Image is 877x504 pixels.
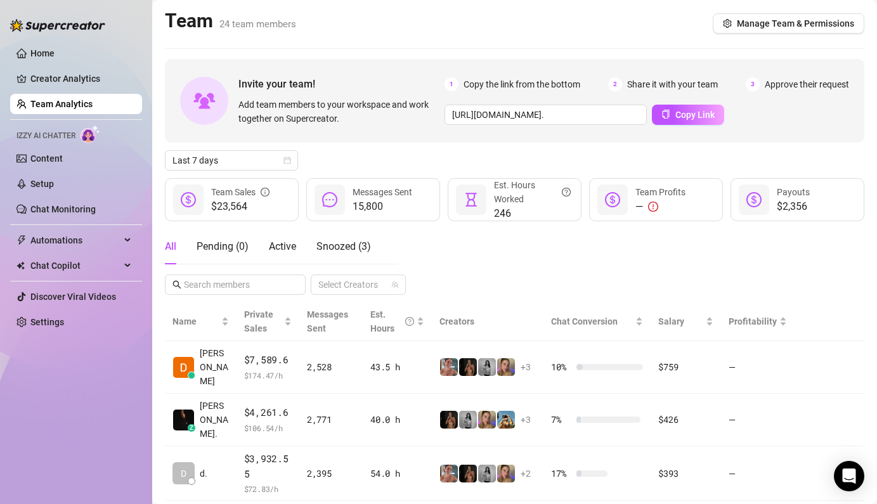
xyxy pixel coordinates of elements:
[648,202,658,212] span: exclamation-circle
[244,422,292,434] span: $ 106.54 /h
[562,178,571,206] span: question-circle
[658,360,713,374] div: $759
[723,19,732,28] span: setting
[432,302,543,341] th: Creators
[675,110,715,120] span: Copy Link
[30,99,93,109] a: Team Analytics
[211,199,270,214] span: $23,564
[497,465,515,482] img: Cherry
[746,192,762,207] span: dollar-circle
[777,199,810,214] span: $2,356
[658,316,684,326] span: Salary
[551,467,571,481] span: 17 %
[737,18,854,29] span: Manage Team & Permissions
[197,239,249,254] div: Pending ( 0 )
[777,187,810,197] span: Payouts
[30,317,64,327] a: Settings
[521,467,531,481] span: + 2
[165,239,176,254] div: All
[440,465,458,482] img: Yarden
[721,446,795,501] td: —
[238,76,445,92] span: Invite your team!
[181,192,196,207] span: dollar-circle
[165,302,237,341] th: Name
[440,411,458,429] img: the_bohema
[765,77,849,91] span: Approve their request
[459,358,477,376] img: the_bohema
[353,187,412,197] span: Messages Sent
[494,178,571,206] div: Est. Hours Worked
[627,77,718,91] span: Share it with your team
[244,309,273,333] span: Private Sales
[322,192,337,207] span: message
[10,19,105,32] img: logo-BBDzfeDw.svg
[661,110,670,119] span: copy
[200,346,229,388] span: [PERSON_NAME]
[478,465,496,482] img: A
[184,278,288,292] input: Search members
[269,240,296,252] span: Active
[635,187,685,197] span: Team Profits
[464,192,479,207] span: hourglass
[238,98,439,126] span: Add team members to your workspace and work together on Supercreator.
[551,413,571,427] span: 7 %
[172,314,219,328] span: Name
[219,18,296,30] span: 24 team members
[244,352,292,368] span: $7,589.6
[658,413,713,427] div: $426
[551,316,618,326] span: Chat Conversion
[834,461,864,491] div: Open Intercom Messenger
[16,235,27,245] span: thunderbolt
[721,341,795,394] td: —
[370,413,424,427] div: 40.0 h
[658,467,713,481] div: $393
[721,394,795,446] td: —
[181,467,186,481] span: D
[307,467,355,481] div: 2,395
[608,77,622,91] span: 2
[30,255,120,276] span: Chat Copilot
[30,204,96,214] a: Chat Monitoring
[652,105,724,125] button: Copy Link
[261,185,270,199] span: info-circle
[464,77,580,91] span: Copy the link from the bottom
[30,179,54,189] a: Setup
[391,281,399,288] span: team
[316,240,371,252] span: Snoozed ( 3 )
[497,358,515,376] img: Cherry
[30,68,132,89] a: Creator Analytics
[244,369,292,382] span: $ 174.47 /h
[244,405,292,420] span: $4,261.6
[521,413,531,427] span: + 3
[30,153,63,164] a: Content
[459,465,477,482] img: the_bohema
[30,230,120,250] span: Automations
[440,358,458,376] img: Yarden
[30,292,116,302] a: Discover Viral Videos
[173,357,194,378] img: Dana Roz
[165,9,296,33] h2: Team
[353,199,412,214] span: 15,800
[370,467,424,481] div: 54.0 h
[173,410,194,430] img: Chap צ׳אפ
[445,77,458,91] span: 1
[172,151,290,170] span: Last 7 days
[478,358,496,376] img: A
[370,360,424,374] div: 43.5 h
[188,424,195,432] div: z
[405,307,414,335] span: question-circle
[494,206,571,221] span: 246
[729,316,777,326] span: Profitability
[172,280,181,289] span: search
[16,261,25,270] img: Chat Copilot
[370,307,414,335] div: Est. Hours
[521,360,531,374] span: + 3
[244,482,292,495] span: $ 72.83 /h
[200,399,229,441] span: [PERSON_NAME].
[459,411,477,429] img: A
[713,13,864,34] button: Manage Team & Permissions
[551,360,571,374] span: 10 %
[16,130,75,142] span: Izzy AI Chatter
[746,77,760,91] span: 3
[307,360,355,374] div: 2,528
